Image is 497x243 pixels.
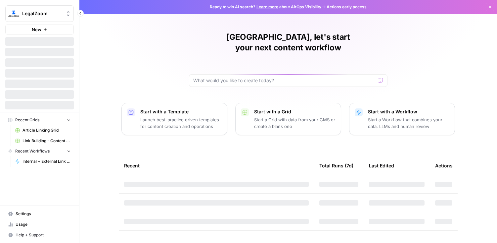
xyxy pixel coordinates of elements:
span: Ready to win AI search? about AirOps Visibility [210,4,321,10]
button: Recent Grids [5,115,74,125]
div: Recent [124,156,309,175]
h1: [GEOGRAPHIC_DATA], let's start your next content workflow [189,32,387,53]
a: Link Building - Content Briefs [12,136,74,146]
span: Help + Support [16,232,71,238]
p: Start with a Grid [254,108,336,115]
span: New [32,26,41,33]
div: Total Runs (7d) [319,156,353,175]
span: Settings [16,211,71,217]
p: Start with a Template [140,108,222,115]
span: Article Linking Grid [23,127,71,133]
span: Actions early access [327,4,367,10]
img: LegalZoom Logo [8,8,20,20]
button: Start with a TemplateLaunch best-practice driven templates for content creation and operations [121,103,227,135]
p: Launch best-practice driven templates for content creation and operations [140,116,222,130]
span: LegalZoom [22,10,62,17]
a: Article Linking Grid [12,125,74,136]
p: Start with a Workflow [368,108,449,115]
button: Recent Workflows [5,146,74,156]
p: Start a Grid with data from your CMS or create a blank one [254,116,336,130]
button: Help + Support [5,230,74,240]
input: What would you like to create today? [193,77,375,84]
button: Start with a WorkflowStart a Workflow that combines your data, LLMs and human review [349,103,455,135]
div: Actions [435,156,453,175]
span: Recent Grids [15,117,39,123]
button: Start with a GridStart a Grid with data from your CMS or create a blank one [235,103,341,135]
span: Internal + External Link Addition [23,158,71,164]
button: Workspace: LegalZoom [5,5,74,22]
span: Usage [16,221,71,227]
a: Settings [5,209,74,219]
button: New [5,25,74,34]
p: Start a Workflow that combines your data, LLMs and human review [368,116,449,130]
a: Internal + External Link Addition [12,156,74,167]
span: Link Building - Content Briefs [23,138,71,144]
a: Learn more [256,4,278,9]
span: Recent Workflows [15,148,50,154]
a: Usage [5,219,74,230]
div: Last Edited [369,156,394,175]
